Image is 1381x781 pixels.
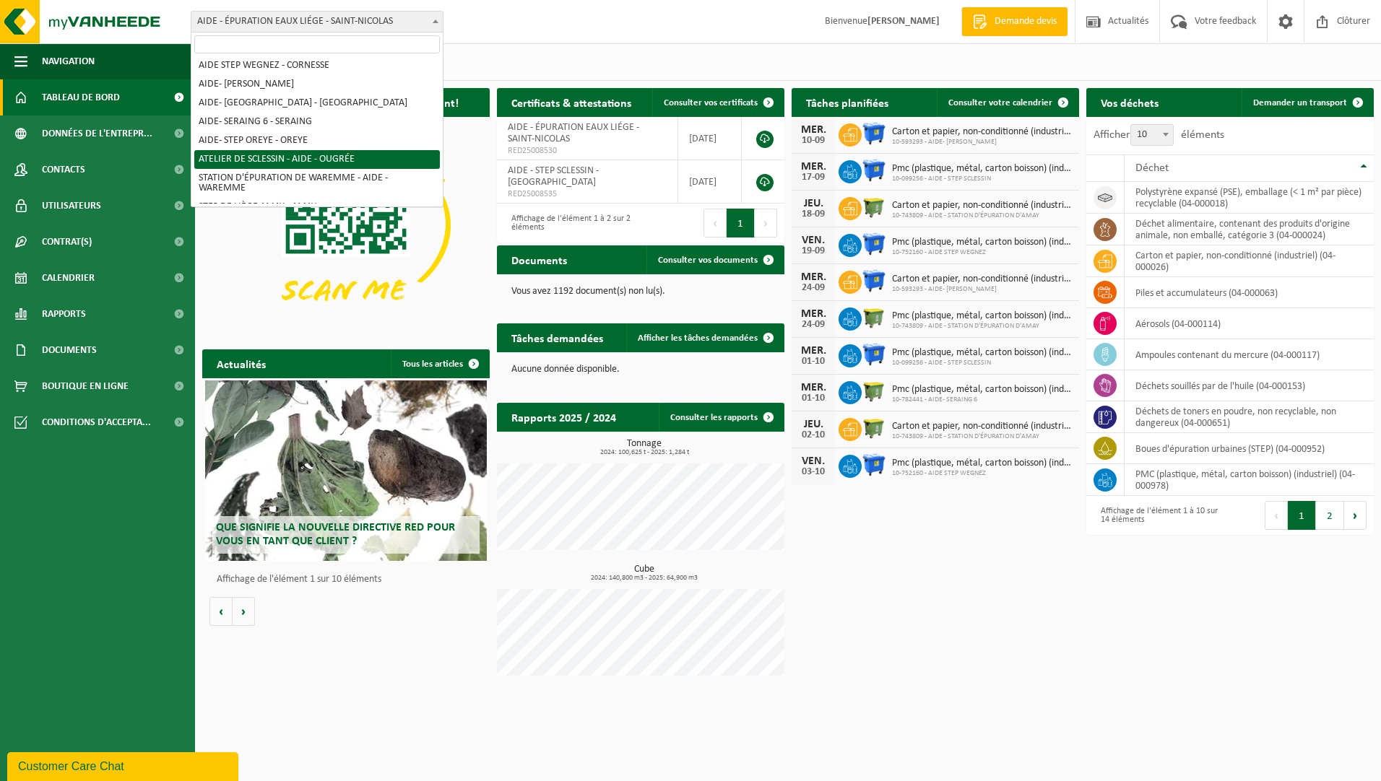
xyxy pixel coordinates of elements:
span: Que signifie la nouvelle directive RED pour vous en tant que client ? [216,522,455,547]
div: 18-09 [799,209,828,219]
button: Next [755,209,777,237]
span: 10-593293 - AIDE- [PERSON_NAME] [892,285,1072,294]
td: déchets souillés par de l'huile (04-000153) [1125,370,1374,401]
span: 10-782441 - AIDE- SERAING 6 [892,396,1072,404]
div: 01-10 [799,357,828,367]
button: Previous [704,209,727,237]
td: déchets de toners en poudre, non recyclable, non dangereux (04-000651) [1125,401,1374,433]
div: 02-10 [799,430,828,440]
li: AIDE- SERAING 6 - SERAING [194,113,440,131]
li: AIDE STEP WEGNEZ - CORNESSE [194,56,440,75]
div: Affichage de l'élément 1 à 2 sur 2 éléments [504,207,633,239]
span: Tableau de bord [42,79,120,115]
li: AIDE- [PERSON_NAME] [194,75,440,94]
span: Pmc (plastique, métal, carton boisson) (industriel) [892,458,1072,469]
span: Demander un transport [1253,98,1347,108]
td: boues d'épuration urbaines (STEP) (04-000952) [1125,433,1374,464]
span: Conditions d'accepta... [42,404,151,440]
td: déchet alimentaire, contenant des produits d'origine animale, non emballé, catégorie 3 (04-000024) [1125,214,1374,245]
div: MER. [799,345,828,357]
span: Documents [42,332,97,368]
span: 10-743809 - AIDE - STATION D'ÉPURATION D'AMAY [892,432,1072,441]
span: 10-593293 - AIDE- [PERSON_NAME] [892,138,1072,147]
li: AIDE- [GEOGRAPHIC_DATA] - [GEOGRAPHIC_DATA] [194,94,440,113]
span: Consulter vos documents [658,256,758,265]
td: Piles et accumulateurs (04-000063) [1125,277,1374,308]
button: Next [1344,501,1367,530]
h2: Vos déchets [1086,88,1173,116]
a: Consulter votre calendrier [937,88,1078,117]
td: PMC (plastique, métal, carton boisson) (industriel) (04-000978) [1125,464,1374,496]
button: 2 [1316,501,1344,530]
td: [DATE] [678,160,742,204]
a: Consulter les rapports [659,403,783,432]
span: Rapports [42,296,86,332]
button: Previous [1265,501,1288,530]
p: Vous avez 1192 document(s) non lu(s). [511,287,770,297]
span: AIDE - ÉPURATION EAUX LIÉGE - SAINT-NICOLAS [191,12,443,32]
a: Demande devis [961,7,1068,36]
iframe: chat widget [7,749,241,781]
div: 03-10 [799,467,828,477]
span: AIDE - STEP SCLESSIN - [GEOGRAPHIC_DATA] [508,165,599,188]
a: Consulter vos documents [646,245,783,274]
img: WB-1100-HPE-GN-50 [862,195,886,219]
button: 1 [1288,501,1316,530]
li: STATION D'ÉPURATION DE WAREMME - AIDE - WAREMME [194,169,440,198]
td: polystyrène expansé (PSE), emballage (< 1 m² par pièce) recyclable (04-000018) [1125,182,1374,214]
span: 10-099256 - AIDE - STEP SCLESSIN [892,359,1072,367]
img: WB-1100-HPE-BE-01 [862,453,886,477]
span: 2024: 140,800 m3 - 2025: 64,900 m3 [504,575,784,582]
td: aérosols (04-000114) [1125,308,1374,339]
span: AIDE - ÉPURATION EAUX LIÉGE - SAINT-NICOLAS [191,11,443,32]
img: WB-1100-HPE-GN-50 [862,416,886,440]
div: VEN. [799,235,828,246]
span: Pmc (plastique, métal, carton boisson) (industriel) [892,237,1072,248]
span: Carton et papier, non-conditionné (industriel) [892,421,1072,432]
span: 10 [1130,124,1174,146]
li: ATELIER DE SCLESSIN - AIDE - OUGRÉE [194,150,440,169]
td: ampoules contenant du mercure (04-000117) [1125,339,1374,370]
div: MER. [799,161,828,173]
span: 2024: 100,625 t - 2025: 1,284 t [504,449,784,456]
span: AIDE - ÉPURATION EAUX LIÉGE - SAINT-NICOLAS [508,122,639,144]
span: Déchet [1135,162,1169,174]
span: Pmc (plastique, métal, carton boisson) (industriel) [892,347,1072,359]
span: Pmc (plastique, métal, carton boisson) (industriel) [892,163,1072,175]
h2: Actualités [202,349,280,378]
span: Contacts [42,152,85,188]
a: Que signifie la nouvelle directive RED pour vous en tant que client ? [205,380,487,561]
a: Tous les articles [391,349,488,378]
div: MER. [799,124,828,136]
img: WB-1100-HPE-BE-01 [862,269,886,293]
span: Utilisateurs [42,188,101,224]
li: AIDE- STEP OREYE - OREYE [194,131,440,150]
span: Pmc (plastique, métal, carton boisson) (industriel) [892,310,1072,322]
h2: Tâches planifiées [792,88,903,116]
div: Affichage de l'élément 1 à 10 sur 14 éléments [1094,499,1223,531]
span: 10-752160 - AIDE STEP WEGNEZ [892,248,1072,257]
strong: [PERSON_NAME] [867,16,940,27]
div: 19-09 [799,246,828,256]
span: 10-743809 - AIDE - STATION D'ÉPURATION D'AMAY [892,322,1072,331]
span: Pmc (plastique, métal, carton boisson) (industriel) [892,384,1072,396]
p: Affichage de l'élément 1 sur 10 éléments [217,575,482,585]
span: 10 [1131,125,1173,145]
span: 10-743809 - AIDE - STATION D'ÉPURATION D'AMAY [892,211,1072,220]
div: VEN. [799,455,828,467]
button: Volgende [233,597,255,626]
li: STEP DE LIÈGE AMAY - AMAY [194,198,440,217]
div: MER. [799,308,828,320]
div: 10-09 [799,136,828,146]
h2: Documents [497,245,581,274]
div: MER. [799,382,828,393]
h2: Rapports 2025 / 2024 [497,403,631,431]
button: Vorige [209,597,233,626]
span: RED25008535 [508,188,667,200]
span: Contrat(s) [42,224,92,260]
span: Afficher les tâches demandées [638,333,758,343]
h3: Cube [504,564,784,582]
div: JEU. [799,419,828,430]
span: Calendrier [42,260,95,296]
span: Carton et papier, non-conditionné (industriel) [892,274,1072,285]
